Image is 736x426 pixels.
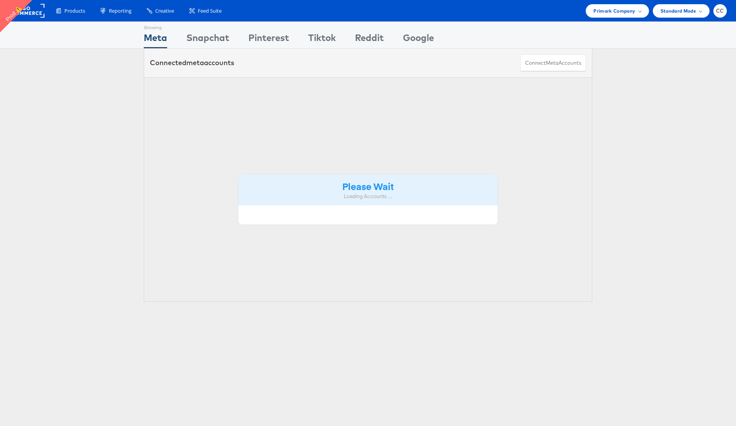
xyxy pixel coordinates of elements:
strong: Please Wait [342,180,394,192]
span: meta [546,59,559,67]
span: Creative [155,7,174,15]
div: Showing [144,22,167,31]
span: Primark Company [593,7,635,15]
span: CC [716,8,724,13]
div: Snapchat [186,31,229,48]
div: Tiktok [308,31,336,48]
button: ConnectmetaAccounts [520,54,586,72]
div: Meta [144,31,167,48]
div: Connected accounts [150,58,234,68]
span: Products [64,7,85,15]
div: Google [403,31,434,48]
span: Standard Mode [660,7,696,15]
span: meta [186,58,204,67]
div: Reddit [355,31,384,48]
span: Feed Suite [198,7,222,15]
div: Loading Accounts .... [244,193,492,200]
div: Pinterest [248,31,289,48]
span: Reporting [109,7,131,15]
